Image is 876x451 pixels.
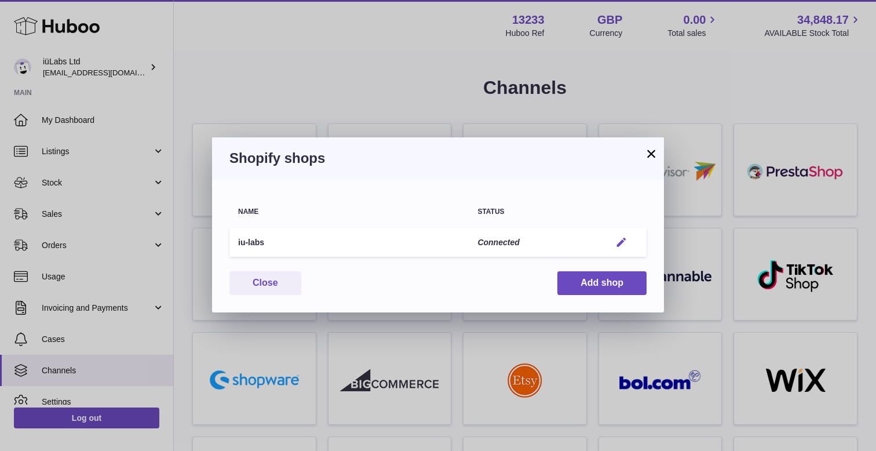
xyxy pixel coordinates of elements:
h3: Shopify shops [229,149,647,168]
td: Connected [469,228,602,257]
button: × [644,147,658,161]
button: Close [229,271,301,295]
div: Name [238,208,460,216]
div: Status [477,208,593,216]
td: iu-labs [229,228,469,257]
button: Add shop [557,271,647,295]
